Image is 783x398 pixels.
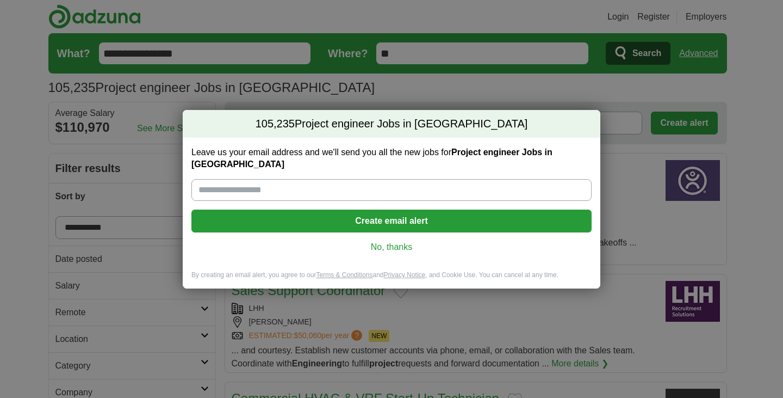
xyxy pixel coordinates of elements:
label: Leave us your email address and we'll send you all the new jobs for [191,146,592,170]
h2: Project engineer Jobs in [GEOGRAPHIC_DATA] [183,110,600,138]
a: Privacy Notice [384,271,426,279]
a: Terms & Conditions [316,271,372,279]
a: No, thanks [200,241,583,253]
div: By creating an email alert, you agree to our and , and Cookie Use. You can cancel at any time. [183,271,600,289]
button: Create email alert [191,210,592,232]
span: 105,235 [256,117,295,132]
